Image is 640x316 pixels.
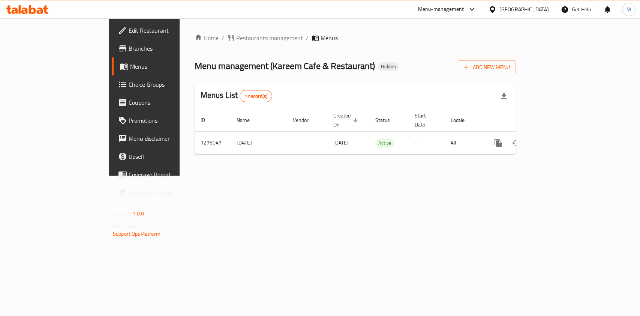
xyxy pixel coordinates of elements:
[445,131,483,154] td: All
[112,21,216,39] a: Edit Restaurant
[507,134,525,152] button: Change Status
[333,138,349,147] span: [DATE]
[483,109,567,132] th: Actions
[112,57,216,75] a: Menus
[458,60,516,74] button: Add New Menu
[113,229,160,239] a: Support.OpsPlatform
[129,98,210,107] span: Coupons
[409,131,445,154] td: -
[293,116,318,125] span: Vendor
[113,209,131,218] span: Version:
[112,166,216,184] a: Coverage Report
[195,57,375,74] span: Menu management ( Kareem Cafe & Restaurant )
[129,152,210,161] span: Upsell
[499,5,549,14] div: [GEOGRAPHIC_DATA]
[321,33,338,42] span: Menus
[237,116,259,125] span: Name
[112,184,216,202] a: Grocery Checklist
[129,44,210,53] span: Branches
[112,93,216,111] a: Coupons
[231,131,287,154] td: [DATE]
[489,134,507,152] button: more
[129,188,210,197] span: Grocery Checklist
[129,80,210,89] span: Choice Groups
[240,93,272,100] span: 1 record(s)
[451,116,474,125] span: Locale
[415,111,436,129] span: Start Date
[378,62,399,71] div: Hidden
[201,116,215,125] span: ID
[112,75,216,93] a: Choice Groups
[129,26,210,35] span: Edit Restaurant
[129,170,210,179] span: Coverage Report
[222,33,224,42] li: /
[130,62,210,71] span: Menus
[112,129,216,147] a: Menu disclaimer
[201,90,272,102] h2: Menus List
[195,33,516,42] nav: breadcrumb
[375,138,394,147] div: Active
[227,33,303,42] a: Restaurants management
[195,109,567,155] table: enhanced table
[112,39,216,57] a: Branches
[418,5,464,14] div: Menu-management
[129,134,210,143] span: Menu disclaimer
[236,33,303,42] span: Restaurants management
[132,209,144,218] span: 1.0.0
[129,116,210,125] span: Promotions
[113,221,147,231] span: Get support on:
[306,33,309,42] li: /
[495,87,513,105] div: Export file
[378,63,399,70] span: Hidden
[112,111,216,129] a: Promotions
[627,5,631,14] span: M
[240,90,272,102] div: Total records count
[375,139,394,147] span: Active
[112,147,216,166] a: Upsell
[333,111,360,129] span: Created On
[375,116,400,125] span: Status
[464,63,510,72] span: Add New Menu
